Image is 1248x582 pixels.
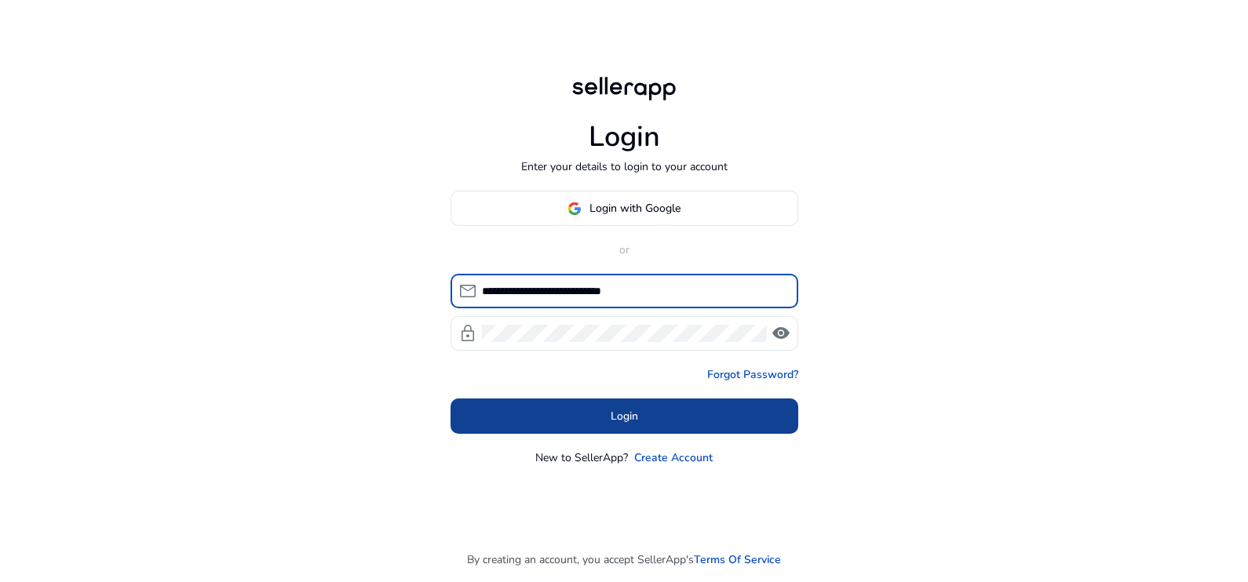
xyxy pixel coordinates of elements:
[707,366,798,383] a: Forgot Password?
[458,282,477,300] span: mail
[634,449,713,466] a: Create Account
[589,120,660,154] h1: Login
[772,324,790,343] span: visibility
[694,551,781,568] a: Terms Of Service
[458,324,477,343] span: lock
[567,202,582,216] img: google-logo.svg
[451,242,798,258] p: or
[611,408,638,424] span: Login
[451,191,798,226] button: Login with Google
[535,449,628,466] p: New to SellerApp?
[451,398,798,434] button: Login
[589,200,681,216] span: Login with Google
[521,158,728,175] p: Enter your details to login to your account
